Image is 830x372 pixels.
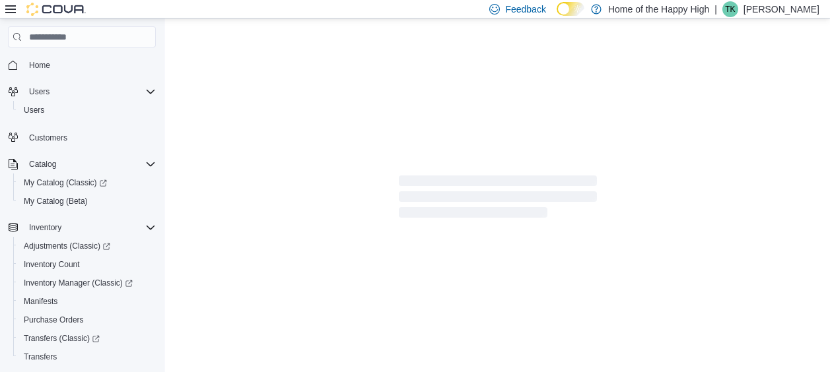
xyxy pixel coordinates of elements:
span: Inventory Manager (Classic) [24,278,133,288]
span: TK [725,1,735,17]
a: Inventory Count [18,257,85,272]
span: Transfers [18,349,156,365]
button: Transfers [13,348,161,366]
span: Users [29,86,50,97]
span: Feedback [505,3,545,16]
button: Customers [3,127,161,146]
span: Inventory [24,220,156,235]
span: My Catalog (Beta) [18,193,156,209]
button: Users [3,82,161,101]
button: Home [3,55,161,75]
div: Teri Koole [722,1,738,17]
span: Users [24,105,44,115]
button: Purchase Orders [13,311,161,329]
span: Customers [24,129,156,145]
span: Users [18,102,156,118]
span: Home [24,57,156,73]
span: Catalog [24,156,156,172]
span: My Catalog (Classic) [24,177,107,188]
a: Transfers (Classic) [13,329,161,348]
button: Catalog [3,155,161,173]
span: Manifests [24,296,57,307]
p: | [714,1,717,17]
a: Transfers [18,349,62,365]
a: Customers [24,130,73,146]
button: Inventory Count [13,255,161,274]
span: Catalog [29,159,56,170]
span: Inventory Count [18,257,156,272]
span: Inventory Manager (Classic) [18,275,156,291]
a: Inventory Manager (Classic) [13,274,161,292]
a: My Catalog (Beta) [18,193,93,209]
a: Adjustments (Classic) [13,237,161,255]
button: Inventory [3,218,161,237]
button: Users [24,84,55,100]
span: My Catalog (Beta) [24,196,88,206]
a: Purchase Orders [18,312,89,328]
span: Transfers (Classic) [24,333,100,344]
span: Transfers [24,352,57,362]
img: Cova [26,3,86,16]
p: Home of the Happy High [608,1,709,17]
span: Inventory Count [24,259,80,270]
span: Inventory [29,222,61,233]
button: Catalog [24,156,61,172]
p: [PERSON_NAME] [744,1,819,17]
button: Manifests [13,292,161,311]
span: Dark Mode [557,16,557,16]
span: Home [29,60,50,71]
a: Adjustments (Classic) [18,238,116,254]
a: My Catalog (Classic) [13,173,161,192]
a: My Catalog (Classic) [18,175,112,191]
span: My Catalog (Classic) [18,175,156,191]
span: Users [24,84,156,100]
button: Inventory [24,220,67,235]
input: Dark Mode [557,2,584,16]
span: Loading [399,178,597,220]
span: Adjustments (Classic) [18,238,156,254]
span: Customers [29,133,67,143]
a: Transfers (Classic) [18,330,105,346]
span: Transfers (Classic) [18,330,156,346]
a: Home [24,57,55,73]
span: Adjustments (Classic) [24,241,110,251]
span: Purchase Orders [24,315,84,325]
button: My Catalog (Beta) [13,192,161,210]
button: Users [13,101,161,119]
a: Users [18,102,50,118]
a: Manifests [18,294,63,309]
span: Purchase Orders [18,312,156,328]
span: Manifests [18,294,156,309]
a: Inventory Manager (Classic) [18,275,138,291]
